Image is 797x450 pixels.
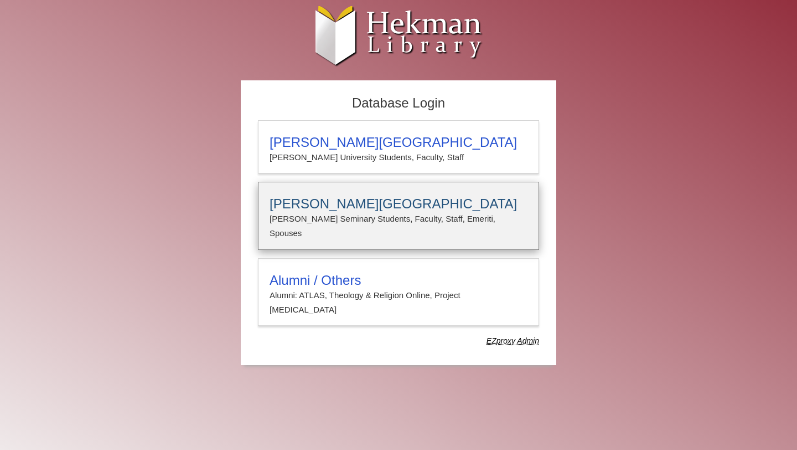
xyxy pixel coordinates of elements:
[252,92,545,115] h2: Database Login
[270,273,527,288] h3: Alumni / Others
[270,196,527,212] h3: [PERSON_NAME][GEOGRAPHIC_DATA]
[270,212,527,241] p: [PERSON_NAME] Seminary Students, Faculty, Staff, Emeriti, Spouses
[270,288,527,318] p: Alumni: ATLAS, Theology & Religion Online, Project [MEDICAL_DATA]
[270,135,527,150] h3: [PERSON_NAME][GEOGRAPHIC_DATA]
[487,336,539,345] dfn: Use Alumni login
[270,273,527,318] summary: Alumni / OthersAlumni: ATLAS, Theology & Religion Online, Project [MEDICAL_DATA]
[258,120,539,173] a: [PERSON_NAME][GEOGRAPHIC_DATA][PERSON_NAME] University Students, Faculty, Staff
[258,182,539,250] a: [PERSON_NAME][GEOGRAPHIC_DATA][PERSON_NAME] Seminary Students, Faculty, Staff, Emeriti, Spouses
[270,150,527,165] p: [PERSON_NAME] University Students, Faculty, Staff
